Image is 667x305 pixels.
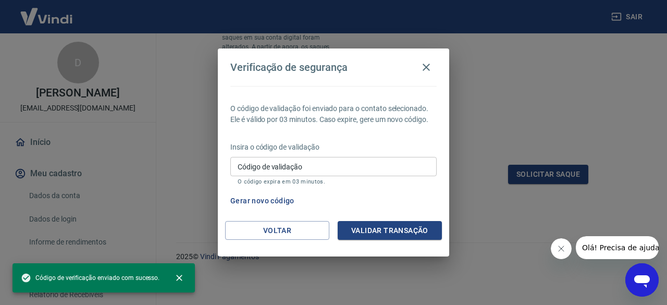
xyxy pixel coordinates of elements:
p: O código de validação foi enviado para o contato selecionado. Ele é válido por 03 minutos. Caso e... [230,103,437,125]
h4: Verificação de segurança [230,61,348,74]
iframe: Botão para abrir a janela de mensagens [625,263,659,297]
iframe: Fechar mensagem [551,238,572,259]
iframe: Mensagem da empresa [576,236,659,259]
span: Olá! Precisa de ajuda? [6,7,88,16]
button: close [168,266,191,289]
span: Código de verificação enviado com sucesso. [21,273,159,283]
button: Voltar [225,221,329,240]
button: Validar transação [338,221,442,240]
p: Insira o código de validação [230,142,437,153]
p: O código expira em 03 minutos. [238,178,429,185]
button: Gerar novo código [226,191,299,211]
